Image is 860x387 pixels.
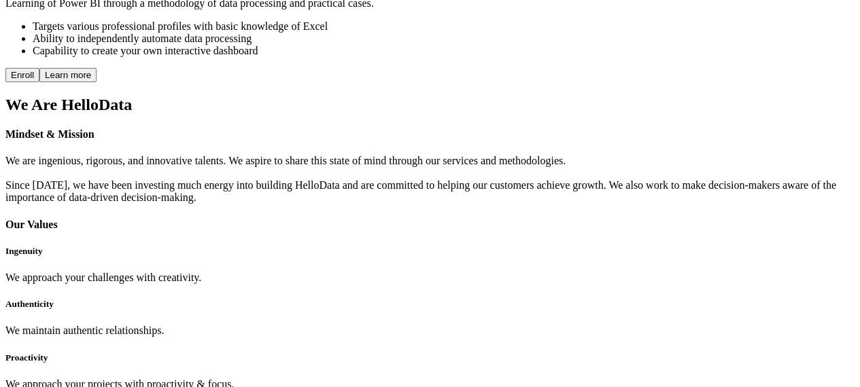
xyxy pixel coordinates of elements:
[5,325,855,337] p: We maintain authentic relationships.
[5,352,855,363] h5: Proactivity
[5,155,855,204] p: We are ingenious, rigorous, and innovative talents. We aspire to share this state of mind through...
[39,68,97,82] button: Learn more
[5,246,855,257] h5: Ingenuity
[5,128,855,141] h4: Mindset & Mission
[33,33,855,45] li: Ability to independently automate data processing
[5,68,39,82] button: Enroll
[5,219,855,231] h4: Our Values
[5,272,855,284] p: We approach your challenges with creativity.
[33,20,855,33] li: Targets various professional profiles with basic knowledge of Excel
[33,45,855,57] li: Capability to create your own interactive dashboard
[5,299,855,310] h5: Authenticity
[5,96,855,114] h2: We Are HelloData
